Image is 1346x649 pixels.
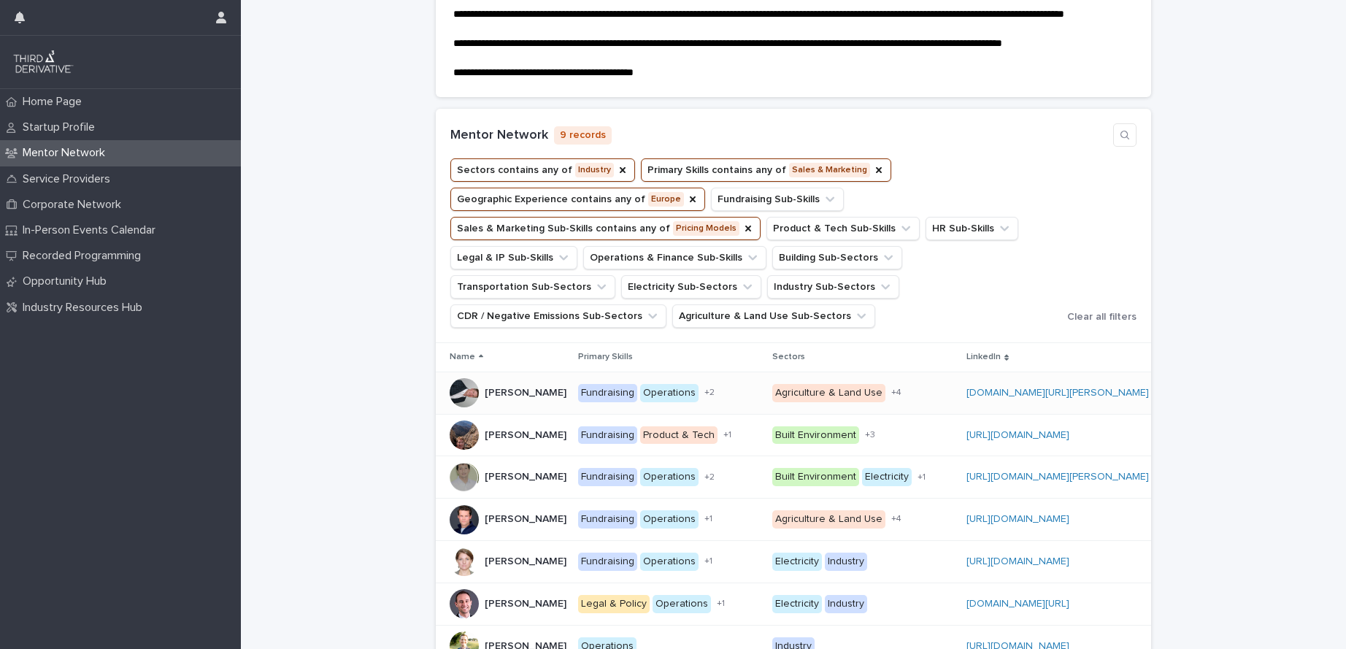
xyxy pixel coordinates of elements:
[436,583,1163,625] tr: [PERSON_NAME][PERSON_NAME] Legal & PolicyOperations+1ElectricityIndustry[DOMAIN_NAME][URL]
[723,431,731,439] span: + 1
[17,301,154,315] p: Industry Resources Hub
[704,388,715,397] span: + 2
[653,595,711,613] div: Operations
[966,472,1149,482] a: [URL][DOMAIN_NAME][PERSON_NAME]
[641,158,891,182] button: Primary Skills
[640,468,699,486] div: Operations
[436,372,1163,414] tr: [PERSON_NAME][PERSON_NAME] FundraisingOperations+2Agriculture & Land Use+4[DOMAIN_NAME][URL][PERS...
[772,468,859,486] div: Built Environment
[583,246,766,269] button: Operations & Finance Sub-Skills
[772,553,822,571] div: Electricity
[1067,312,1137,322] span: Clear all filters
[450,217,761,240] button: Sales & Marketing Sub-Skills
[704,473,715,482] span: + 2
[825,595,867,613] div: Industry
[485,595,569,610] p: [PERSON_NAME]
[891,515,901,523] span: + 4
[966,514,1069,524] a: [URL][DOMAIN_NAME]
[766,217,920,240] button: Product & Tech Sub-Skills
[578,384,637,402] div: Fundraising
[436,540,1163,583] tr: [PERSON_NAME][PERSON_NAME] FundraisingOperations+1ElectricityIndustry[URL][DOMAIN_NAME]
[966,349,1001,365] p: LinkedIn
[578,349,633,365] p: Primary Skills
[772,384,885,402] div: Agriculture & Land Use
[717,599,725,608] span: + 1
[862,468,912,486] div: Electricity
[918,473,926,482] span: + 1
[436,499,1163,541] tr: [PERSON_NAME][PERSON_NAME] FundraisingOperations+1Agriculture & Land Use+4[URL][DOMAIN_NAME]
[450,304,666,328] button: CDR / Negative Emissions Sub-Sectors
[640,384,699,402] div: Operations
[17,198,133,212] p: Corporate Network
[17,172,122,186] p: Service Providers
[17,274,118,288] p: Opportunity Hub
[966,599,1069,609] a: [DOMAIN_NAME][URL]
[640,426,718,445] div: Product & Tech
[767,275,899,299] button: Industry Sub-Sectors
[485,426,569,442] p: [PERSON_NAME]
[711,188,844,211] button: Fundraising Sub-Skills
[554,126,612,145] p: 9 records
[1061,306,1137,328] button: Clear all filters
[578,468,637,486] div: Fundraising
[17,249,153,263] p: Recorded Programming
[436,456,1163,499] tr: [PERSON_NAME][PERSON_NAME] FundraisingOperations+2Built EnvironmentElectricity+1[URL][DOMAIN_NAME...
[966,388,1149,398] a: [DOMAIN_NAME][URL][PERSON_NAME]
[772,595,822,613] div: Electricity
[772,349,805,365] p: Sectors
[621,275,761,299] button: Electricity Sub-Sectors
[485,510,569,526] p: [PERSON_NAME]
[436,414,1163,456] tr: [PERSON_NAME][PERSON_NAME] FundraisingProduct & Tech+1Built Environment+3[URL][DOMAIN_NAME]
[578,595,650,613] div: Legal & Policy
[485,384,569,399] p: [PERSON_NAME]
[640,510,699,529] div: Operations
[672,304,875,328] button: Agriculture & Land Use Sub-Sectors
[966,556,1069,567] a: [URL][DOMAIN_NAME]
[772,510,885,529] div: Agriculture & Land Use
[450,128,548,144] h1: Mentor Network
[578,553,637,571] div: Fundraising
[450,246,577,269] button: Legal & IP Sub-Skills
[704,515,712,523] span: + 1
[485,553,569,568] p: Marina Surzhenko
[17,146,117,160] p: Mentor Network
[640,553,699,571] div: Operations
[578,510,637,529] div: Fundraising
[825,553,867,571] div: Industry
[485,468,569,483] p: [PERSON_NAME]
[772,426,859,445] div: Built Environment
[966,430,1069,440] a: [URL][DOMAIN_NAME]
[450,275,615,299] button: Transportation Sub-Sectors
[17,95,93,109] p: Home Page
[450,188,705,211] button: Geographic Experience
[450,158,635,182] button: Sectors
[772,246,902,269] button: Building Sub-Sectors
[891,388,901,397] span: + 4
[17,223,167,237] p: In-Person Events Calendar
[865,431,875,439] span: + 3
[450,349,475,365] p: Name
[704,557,712,566] span: + 1
[12,47,75,77] img: q0dI35fxT46jIlCv2fcp
[578,426,637,445] div: Fundraising
[17,120,107,134] p: Startup Profile
[926,217,1018,240] button: HR Sub-Skills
